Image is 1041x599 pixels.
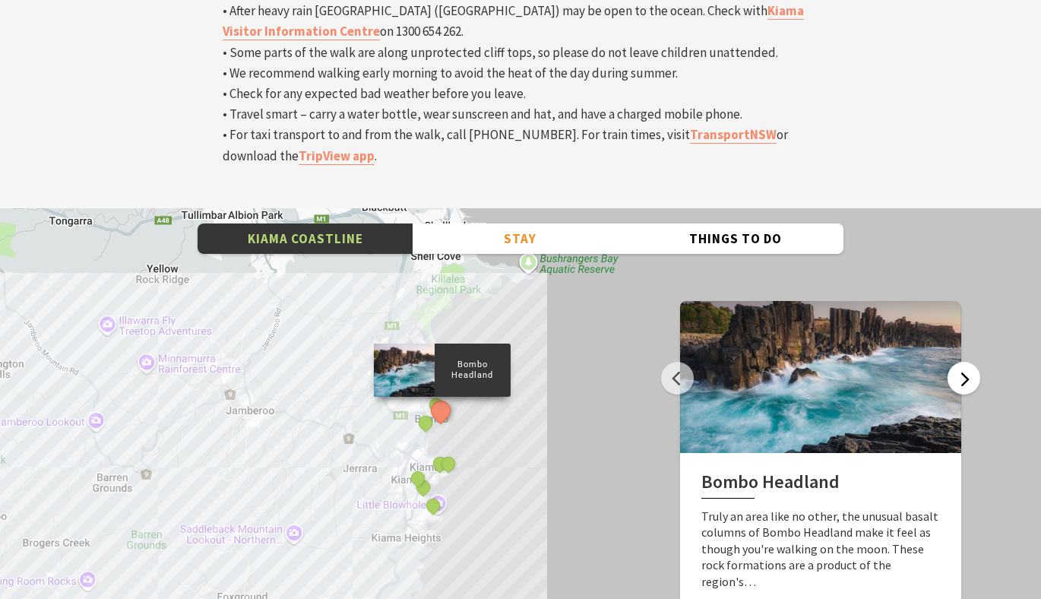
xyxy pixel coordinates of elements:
[198,223,413,255] button: Kiama Coastline
[701,509,940,591] p: Truly an area like no other, the unusual basalt columns of Bombo Headland make it feel as though ...
[948,362,980,395] button: Next
[628,223,843,255] button: Things To Do
[416,413,435,433] button: See detail about Bombo Beach, Bombo
[423,496,443,515] button: See detail about Little Blowhole, Kiama
[223,1,818,166] p: • After heavy rain [GEOGRAPHIC_DATA] ([GEOGRAPHIC_DATA]) may be open to the ocean. Check with on ...
[408,468,428,488] button: See detail about Surf Beach, Kiama
[426,396,454,424] button: See detail about Bombo Headland
[299,147,375,165] a: TripView app
[413,223,628,255] button: Stay
[438,454,458,474] button: See detail about Kiama Blowhole
[701,471,940,499] h2: Bombo Headland
[690,126,777,144] a: TransportNSW
[661,362,694,395] button: Previous
[435,357,511,382] p: Bombo Headland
